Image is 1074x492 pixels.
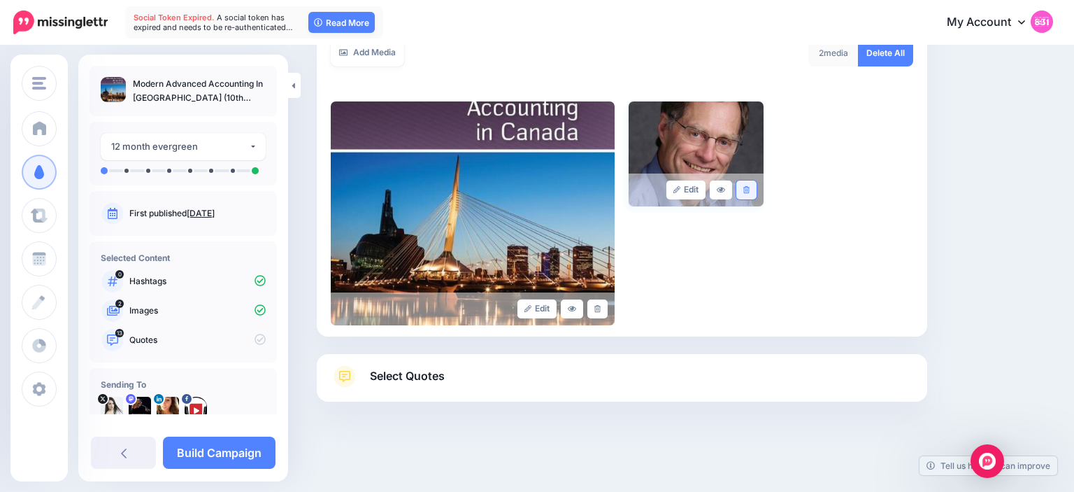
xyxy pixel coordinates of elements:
[858,39,913,66] a: Delete All
[13,10,108,34] img: Missinglettr
[308,12,375,33] a: Read More
[129,275,266,288] p: Hashtags
[933,6,1053,40] a: My Account
[115,300,124,308] span: 2
[157,397,179,419] img: 1537218439639-55706.png
[331,101,615,325] img: 0aae4bff8f93b31ed9df377ab5144b57_large.jpg
[517,300,557,318] a: Edit
[115,270,124,279] span: 0
[101,397,123,419] img: tSvj_Osu-58146.jpg
[129,397,151,419] img: 802740b3fb02512f-84599.jpg
[101,133,266,160] button: 12 month evergreen
[32,77,46,90] img: menu.png
[185,397,207,419] img: 307443043_482319977280263_5046162966333289374_n-bsa149661.png
[971,444,1004,478] div: Open Intercom Messenger
[134,13,293,32] span: A social token has expired and needs to be re-authenticated…
[666,181,706,199] a: Edit
[629,101,764,206] img: ac8cd3a9a38febe4668bc095c5e077db_large.jpg
[370,367,445,386] span: Select Quotes
[187,208,215,218] a: [DATE]
[133,77,266,105] p: Modern Advanced Accounting In [GEOGRAPHIC_DATA] (10th Edition) – eBook
[101,77,126,102] img: 0aae4bff8f93b31ed9df377ab5144b57_thumb.jpg
[101,379,266,390] h4: Sending To
[808,39,859,66] div: media
[129,304,266,317] p: Images
[331,365,913,402] a: Select Quotes
[111,139,249,155] div: 12 month evergreen
[129,334,266,346] p: Quotes
[331,39,404,66] a: Add Media
[134,13,215,22] span: Social Token Expired.
[101,253,266,263] h4: Selected Content
[919,456,1057,475] a: Tell us how we can improve
[819,48,824,58] span: 2
[115,329,124,337] span: 13
[129,207,266,220] p: First published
